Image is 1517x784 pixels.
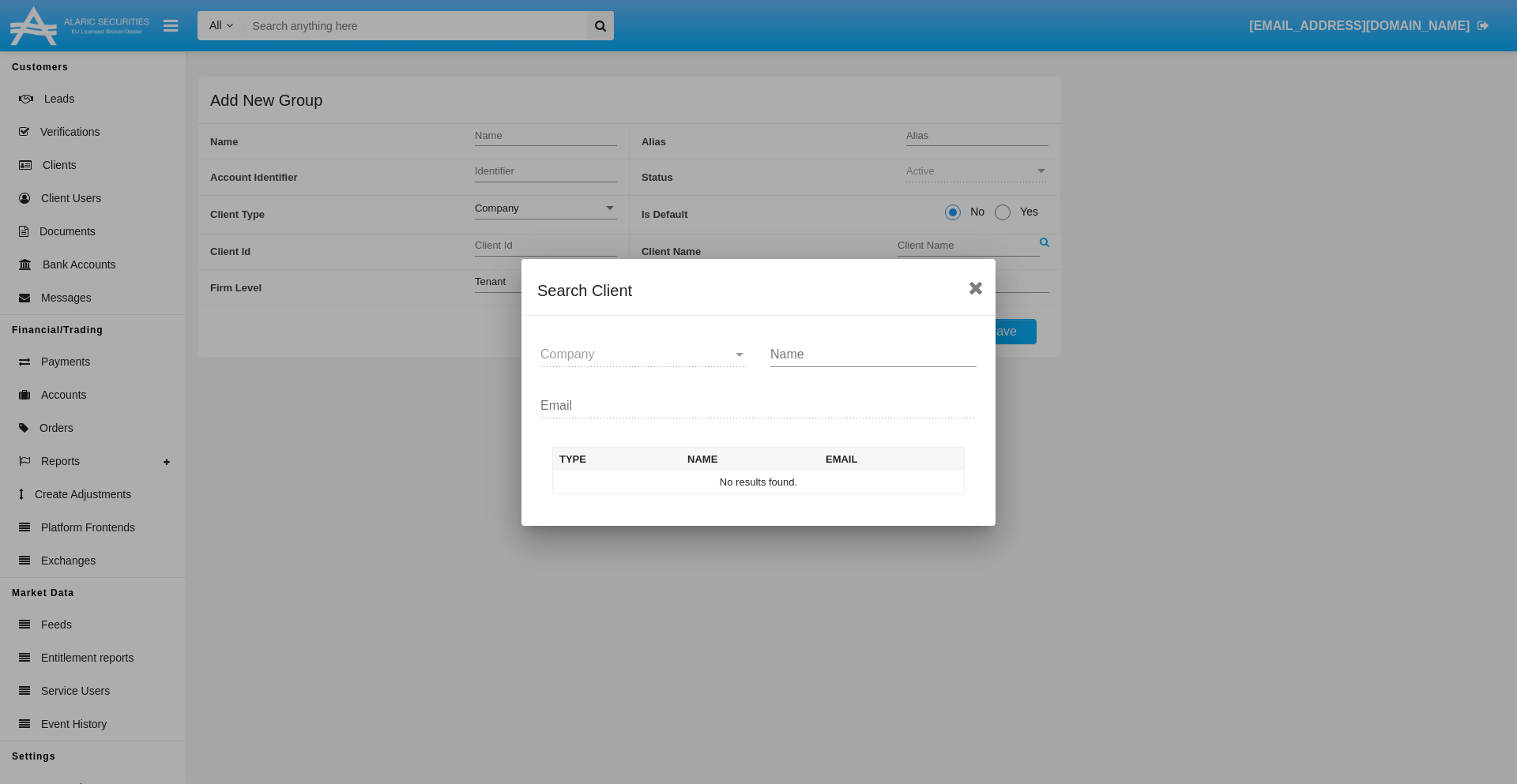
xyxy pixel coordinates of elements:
td: No results found. [553,471,965,494]
span: Company [540,347,594,361]
th: Email [819,447,965,471]
th: Type [553,447,682,471]
th: Name [681,447,819,471]
div: Search Client [537,278,980,303]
